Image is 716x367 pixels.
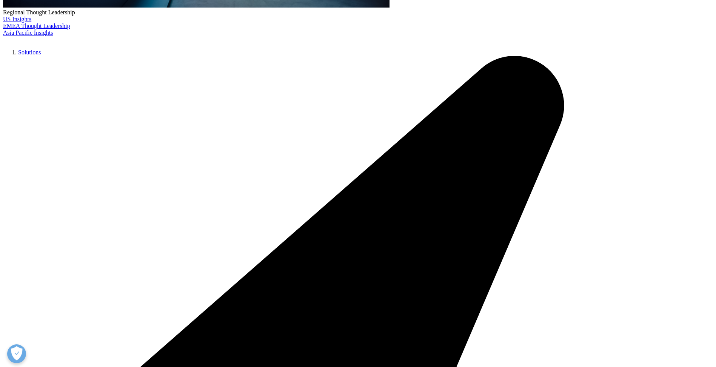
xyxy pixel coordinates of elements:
[18,49,41,56] a: Solutions
[3,29,53,36] a: Asia Pacific Insights
[3,9,713,16] div: Regional Thought Leadership
[3,16,31,22] a: US Insights
[3,23,70,29] a: EMEA Thought Leadership
[7,344,26,363] button: Open Preferences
